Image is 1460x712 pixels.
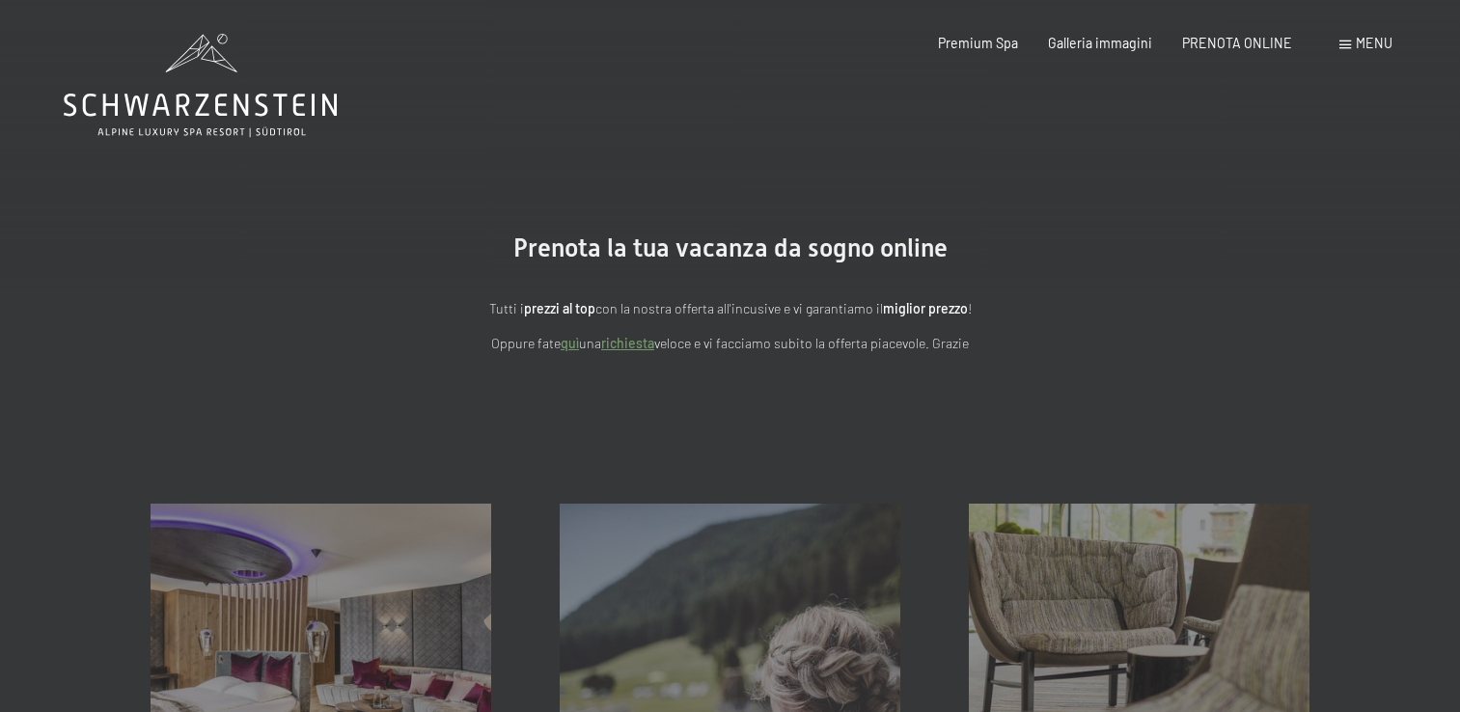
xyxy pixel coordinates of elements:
[561,335,579,351] a: quì
[1182,35,1292,51] a: PRENOTA ONLINE
[524,300,595,316] strong: prezzi al top
[306,333,1155,355] p: Oppure fate una veloce e vi facciamo subito la offerta piacevole. Grazie
[883,300,968,316] strong: miglior prezzo
[601,335,654,351] a: richiesta
[1356,35,1392,51] span: Menu
[513,233,948,262] span: Prenota la tua vacanza da sogno online
[306,298,1155,320] p: Tutti i con la nostra offerta all'incusive e vi garantiamo il !
[1048,35,1152,51] a: Galleria immagini
[938,35,1018,51] a: Premium Spa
